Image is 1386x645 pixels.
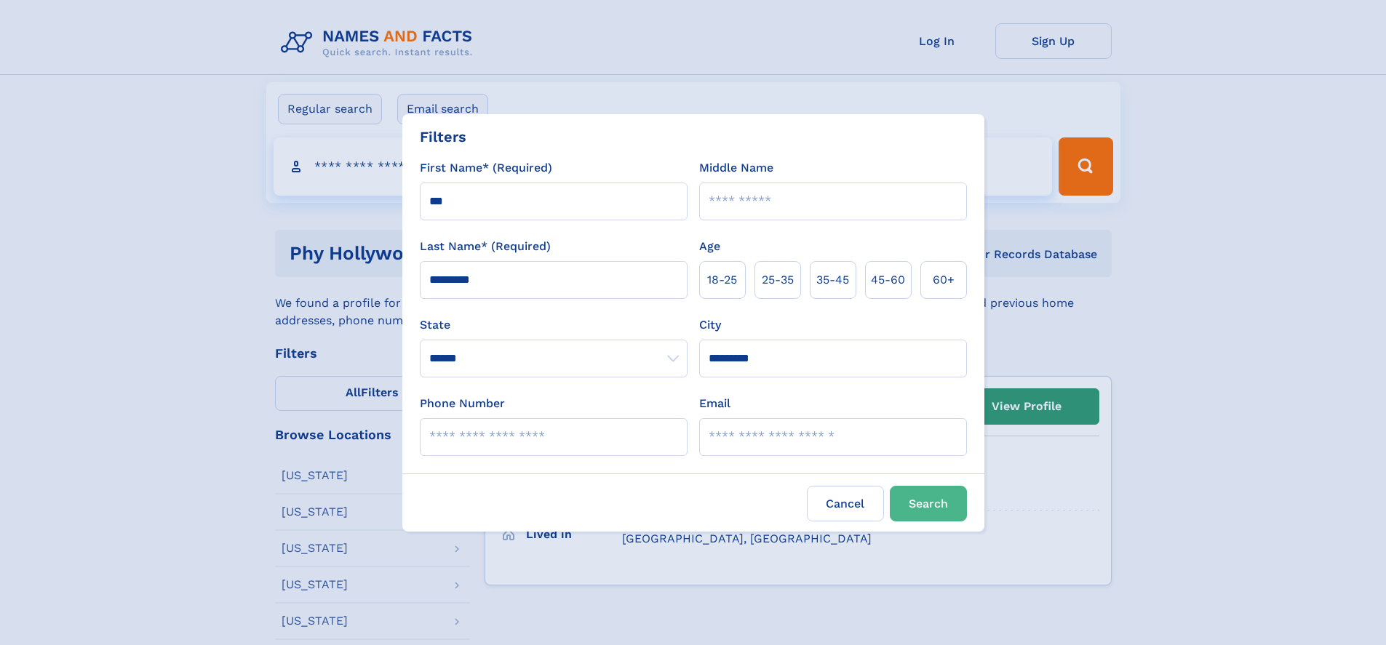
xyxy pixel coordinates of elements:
label: Phone Number [420,395,505,412]
div: Filters [420,126,466,148]
label: State [420,316,688,334]
label: City [699,316,721,334]
span: 60+ [933,271,955,289]
label: Age [699,238,720,255]
label: Email [699,395,730,412]
label: Last Name* (Required) [420,238,551,255]
span: 45‑60 [871,271,905,289]
label: Cancel [807,486,884,521]
span: 35‑45 [816,271,849,289]
span: 25‑35 [762,271,794,289]
label: First Name* (Required) [420,159,552,177]
span: 18‑25 [707,271,737,289]
label: Middle Name [699,159,773,177]
button: Search [890,486,967,521]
